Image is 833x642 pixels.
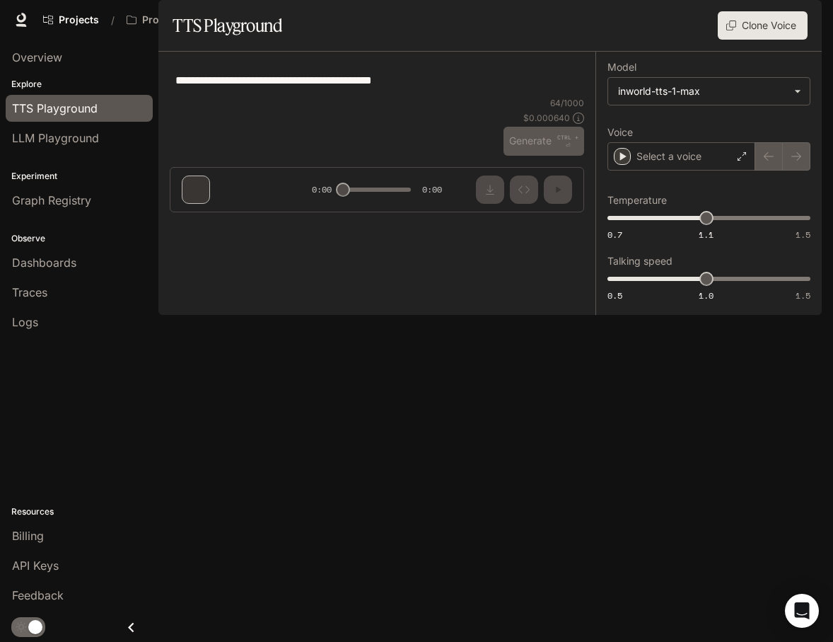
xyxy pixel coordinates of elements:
p: Select a voice [636,149,701,164]
h1: TTS Playground [173,11,282,40]
div: Open Intercom Messenger [785,594,819,628]
p: Temperature [607,195,667,205]
div: inworld-tts-1-max [608,78,810,105]
span: 1.5 [796,229,810,241]
button: Clone Voice [718,11,808,40]
span: 0.5 [607,290,622,302]
span: Projects [59,14,99,26]
button: Open workspace menu [120,6,243,34]
span: 0.7 [607,229,622,241]
p: 64 / 1000 [550,97,584,109]
span: 1.0 [699,290,713,302]
div: inworld-tts-1-max [618,84,787,98]
span: 1.1 [699,229,713,241]
span: 1.5 [796,290,810,302]
p: Project Atlas (NBCU) Multi-Agent [142,14,221,26]
p: Model [607,62,636,72]
p: Voice [607,127,633,137]
p: $ 0.000640 [523,112,570,124]
a: Go to projects [37,6,105,34]
div: / [105,13,120,28]
p: Talking speed [607,256,672,266]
